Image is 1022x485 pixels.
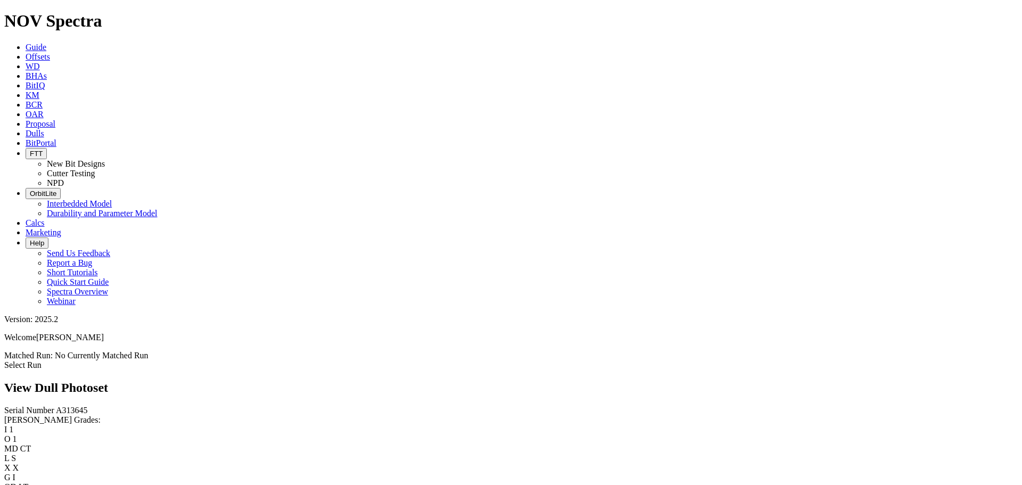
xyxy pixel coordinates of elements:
span: OrbitLite [30,190,56,198]
span: I [13,473,15,482]
a: BCR [26,100,43,109]
span: CT [20,444,31,453]
a: NPD [47,178,64,187]
a: BitPortal [26,138,56,147]
a: Webinar [47,297,76,306]
a: Quick Start Guide [47,277,109,286]
div: [PERSON_NAME] Grades: [4,415,1018,425]
span: S [11,454,16,463]
label: MD [4,444,18,453]
span: X [13,463,19,472]
span: [PERSON_NAME] [36,333,104,342]
label: G [4,473,11,482]
span: Help [30,239,44,247]
a: Short Tutorials [47,268,98,277]
a: Select Run [4,360,42,369]
a: BitIQ [26,81,45,90]
a: BHAs [26,71,47,80]
span: 1 [9,425,13,434]
a: Interbedded Model [47,199,112,208]
a: Marketing [26,228,61,237]
h1: NOV Spectra [4,11,1018,31]
span: No Currently Matched Run [55,351,149,360]
span: 1 [13,434,17,443]
a: Report a Bug [47,258,92,267]
button: Help [26,237,48,249]
span: A313645 [56,406,88,415]
a: Durability and Parameter Model [47,209,158,218]
a: Cutter Testing [47,169,95,178]
p: Welcome [4,333,1018,342]
label: L [4,454,9,463]
a: New Bit Designs [47,159,105,168]
a: OAR [26,110,44,119]
a: Calcs [26,218,45,227]
span: FTT [30,150,43,158]
a: Send Us Feedback [47,249,110,258]
a: Guide [26,43,46,52]
a: Proposal [26,119,55,128]
label: X [4,463,11,472]
a: Spectra Overview [47,287,108,296]
div: Version: 2025.2 [4,315,1018,324]
a: KM [26,91,39,100]
label: I [4,425,7,434]
label: O [4,434,11,443]
a: Dulls [26,129,44,138]
button: FTT [26,148,47,159]
a: Offsets [26,52,50,61]
label: Serial Number [4,406,54,415]
span: Matched Run: [4,351,53,360]
h2: View Dull Photoset [4,381,1018,395]
button: OrbitLite [26,188,61,199]
a: WD [26,62,40,71]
